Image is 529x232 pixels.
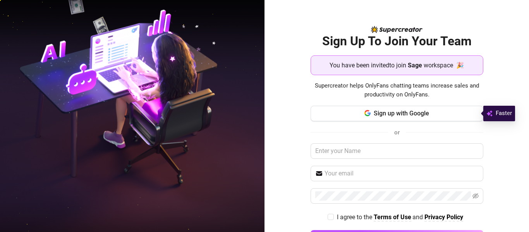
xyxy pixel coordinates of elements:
[408,62,422,69] strong: Sage
[311,81,483,100] span: Supercreator helps OnlyFans chatting teams increase sales and productivity on OnlyFans.
[374,213,411,222] a: Terms of Use
[424,213,463,221] strong: Privacy Policy
[330,60,406,70] span: You have been invited to join
[311,106,483,121] button: Sign up with Google
[371,26,423,33] img: logo-BBDzfeDw.svg
[374,110,429,117] span: Sign up with Google
[374,213,411,221] strong: Terms of Use
[424,60,464,70] span: workspace 🎉
[424,213,463,222] a: Privacy Policy
[325,169,479,178] input: Your email
[412,213,424,221] span: and
[472,193,479,199] span: eye-invisible
[496,109,512,118] span: Faster
[311,143,483,159] input: Enter your Name
[486,109,493,118] img: svg%3e
[394,129,400,136] span: or
[337,213,374,221] span: I agree to the
[311,33,483,49] h2: Sign Up To Join Your Team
